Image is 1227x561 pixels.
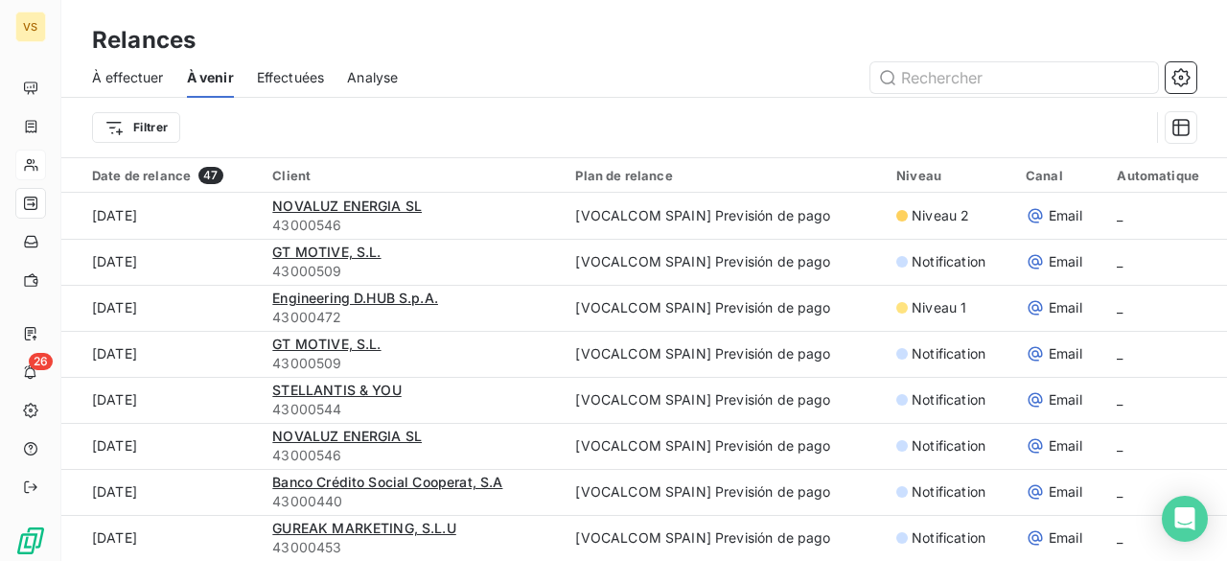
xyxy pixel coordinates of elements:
[912,252,985,271] span: Notification
[870,62,1158,93] input: Rechercher
[61,377,261,423] td: [DATE]
[272,198,422,214] span: NOVALUZ ENERGIA SL
[1117,529,1123,546] span: _
[272,168,311,183] span: Client
[1117,437,1123,454] span: _
[912,298,966,317] span: Niveau 1
[912,528,985,548] span: Notification
[912,344,985,363] span: Notification
[257,68,325,87] span: Effectuées
[1162,496,1208,542] div: Open Intercom Messenger
[1049,298,1082,317] span: Email
[564,423,885,469] td: [VOCALCOM SPAIN] Previsión de pago
[187,68,234,87] span: À venir
[575,168,873,183] div: Plan de relance
[1049,252,1082,271] span: Email
[61,469,261,515] td: [DATE]
[61,239,261,285] td: [DATE]
[1049,436,1082,456] span: Email
[1049,528,1082,548] span: Email
[1117,253,1123,269] span: _
[912,482,985,502] span: Notification
[198,167,222,184] span: 47
[61,423,261,469] td: [DATE]
[1117,299,1123,316] span: _
[272,538,552,557] span: 43000453
[61,285,261,331] td: [DATE]
[912,390,985,409] span: Notification
[272,446,552,465] span: 43000546
[272,354,552,373] span: 43000509
[912,206,969,225] span: Niveau 2
[1117,207,1123,223] span: _
[564,469,885,515] td: [VOCALCOM SPAIN] Previsión de pago
[564,515,885,561] td: [VOCALCOM SPAIN] Previsión de pago
[1049,206,1082,225] span: Email
[1026,168,1094,183] div: Canal
[29,353,53,370] span: 26
[564,239,885,285] td: [VOCALCOM SPAIN] Previsión de pago
[92,68,164,87] span: À effectuer
[92,23,196,58] h3: Relances
[912,436,985,456] span: Notification
[1117,391,1123,408] span: _
[564,377,885,423] td: [VOCALCOM SPAIN] Previsión de pago
[347,68,398,87] span: Analyse
[15,12,46,42] div: VS
[1117,483,1123,500] span: _
[272,336,381,352] span: GT MOTIVE, S.L.
[272,428,422,444] span: NOVALUZ ENERGIA SL
[564,193,885,239] td: [VOCALCOM SPAIN] Previsión de pago
[564,331,885,377] td: [VOCALCOM SPAIN] Previsión de pago
[272,520,455,536] span: GUREAK MARKETING, S.L.U
[15,526,46,556] img: Logo LeanPay
[1049,482,1082,502] span: Email
[92,167,249,184] div: Date de relance
[272,474,502,490] span: Banco Crédito Social Cooperat, S.A
[272,400,552,419] span: 43000544
[272,382,401,398] span: STELLANTIS & YOU
[896,168,1003,183] div: Niveau
[272,244,381,260] span: GT MOTIVE, S.L.
[1117,168,1215,183] div: Automatique
[272,262,552,281] span: 43000509
[272,308,552,327] span: 43000472
[272,290,438,306] span: Engineering D.HUB S.p.A.
[272,492,552,511] span: 43000440
[1049,390,1082,409] span: Email
[272,216,552,235] span: 43000546
[61,331,261,377] td: [DATE]
[61,193,261,239] td: [DATE]
[1049,344,1082,363] span: Email
[61,515,261,561] td: [DATE]
[564,285,885,331] td: [VOCALCOM SPAIN] Previsión de pago
[92,112,180,143] button: Filtrer
[1117,345,1123,362] span: _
